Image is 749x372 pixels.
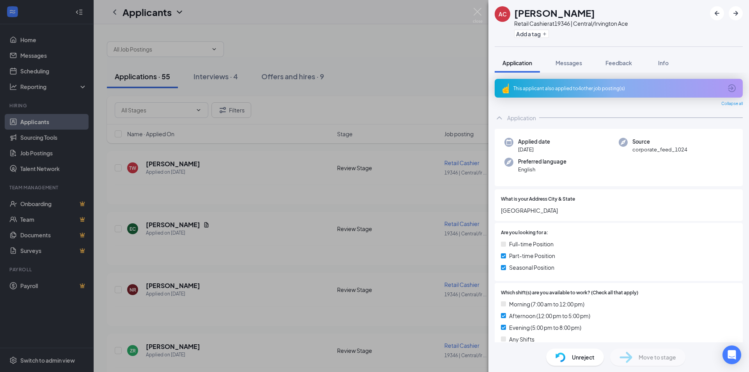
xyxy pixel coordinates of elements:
[514,30,549,38] button: PlusAdd a tag
[509,335,534,344] span: Any Shifts
[501,229,548,237] span: Are you looking for a:
[509,251,555,260] span: Part-time Position
[727,84,737,93] svg: ArrowCircle
[542,32,547,36] svg: Plus
[518,166,566,173] span: English
[514,20,628,27] div: Retail Cashier at 19346 | Central/Irvington Ace
[518,138,550,146] span: Applied date
[721,101,743,107] span: Collapse all
[501,196,575,203] span: What is your Address City & State
[509,323,581,332] span: Evening (5:00 pm to 8:00 pm)
[514,6,595,20] h1: [PERSON_NAME]
[632,138,687,146] span: Source
[632,146,687,153] span: corporate_feed_1024
[556,59,582,66] span: Messages
[729,6,743,20] button: ArrowRight
[509,240,554,248] span: Full-time Position
[509,311,590,320] span: Afternoon (12:00 pm to 5:00 pm)
[518,158,566,166] span: Preferred language
[501,289,638,297] span: Which shift(s) are you available to work? (Check all that apply)
[507,114,536,122] div: Application
[499,10,507,18] div: AC
[572,353,595,361] span: Unreject
[712,9,722,18] svg: ArrowLeftNew
[502,59,532,66] span: Application
[518,146,550,153] span: [DATE]
[509,263,554,272] span: Seasonal Position
[639,353,676,361] span: Move to stage
[658,59,669,66] span: Info
[710,6,724,20] button: ArrowLeftNew
[495,113,504,123] svg: ChevronUp
[722,345,741,364] div: Open Intercom Messenger
[513,85,722,92] div: This applicant also applied to 4 other job posting(s)
[509,300,584,308] span: Morning (7:00 am to 12:00 pm)
[501,206,737,215] span: [GEOGRAPHIC_DATA]
[605,59,632,66] span: Feedback
[731,9,740,18] svg: ArrowRight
